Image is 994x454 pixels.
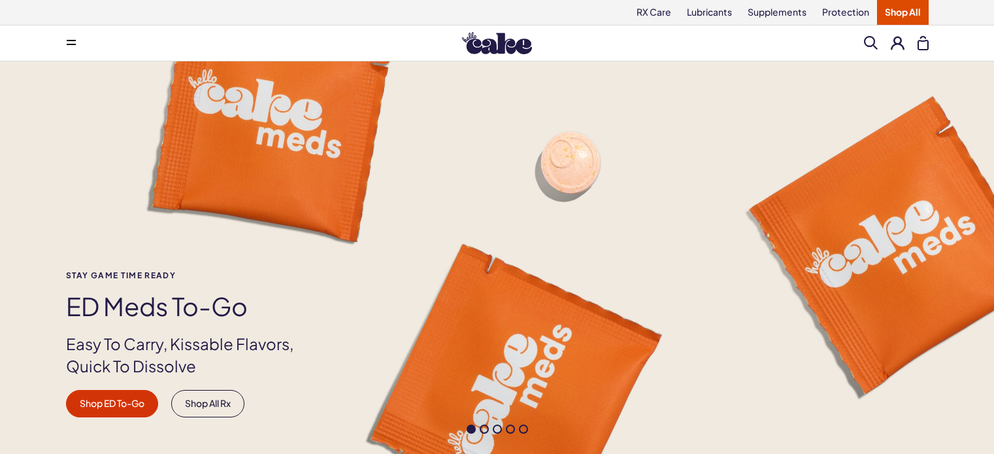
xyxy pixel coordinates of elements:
h1: ED Meds to-go [66,293,316,320]
p: Easy To Carry, Kissable Flavors, Quick To Dissolve [66,333,316,377]
span: Stay Game time ready [66,271,316,280]
a: Shop ED To-Go [66,390,158,417]
a: Shop All Rx [171,390,244,417]
img: Hello Cake [462,32,532,54]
